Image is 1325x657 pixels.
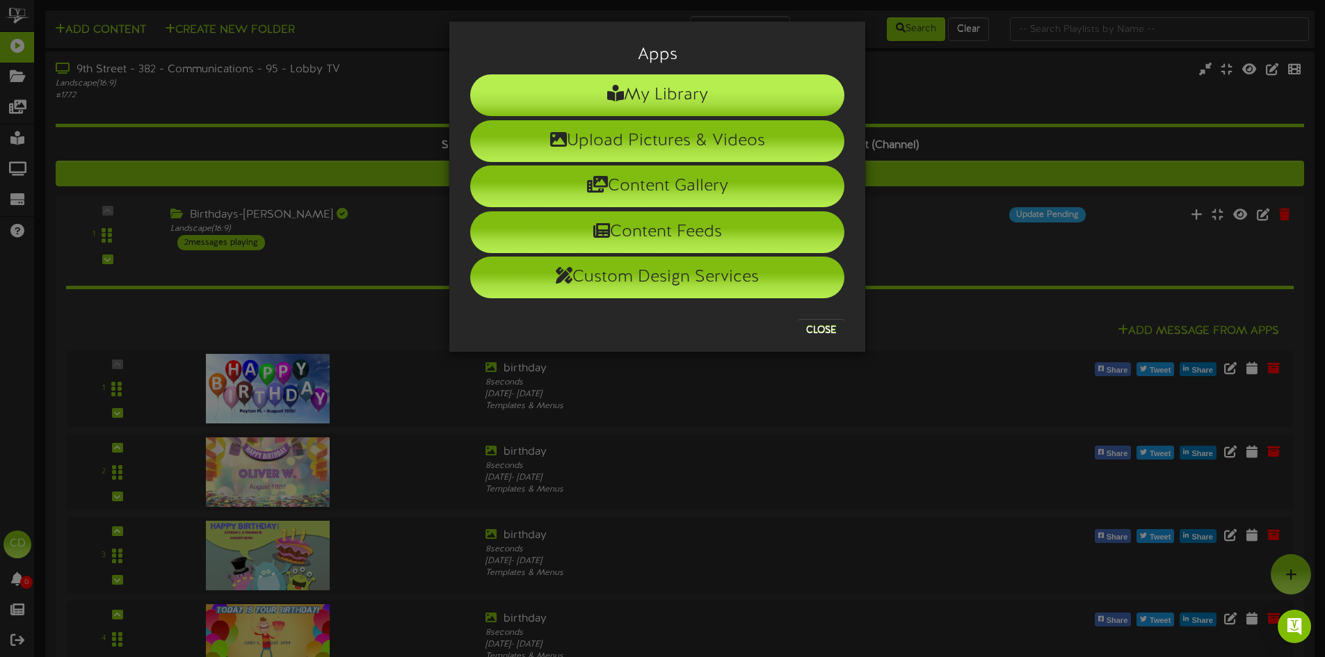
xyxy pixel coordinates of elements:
button: Close [798,319,844,341]
li: Content Feeds [470,211,844,253]
li: Content Gallery [470,165,844,207]
li: Custom Design Services [470,257,844,298]
li: Upload Pictures & Videos [470,120,844,162]
li: My Library [470,74,844,116]
h3: Apps [470,46,844,64]
div: Open Intercom Messenger [1278,610,1311,643]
